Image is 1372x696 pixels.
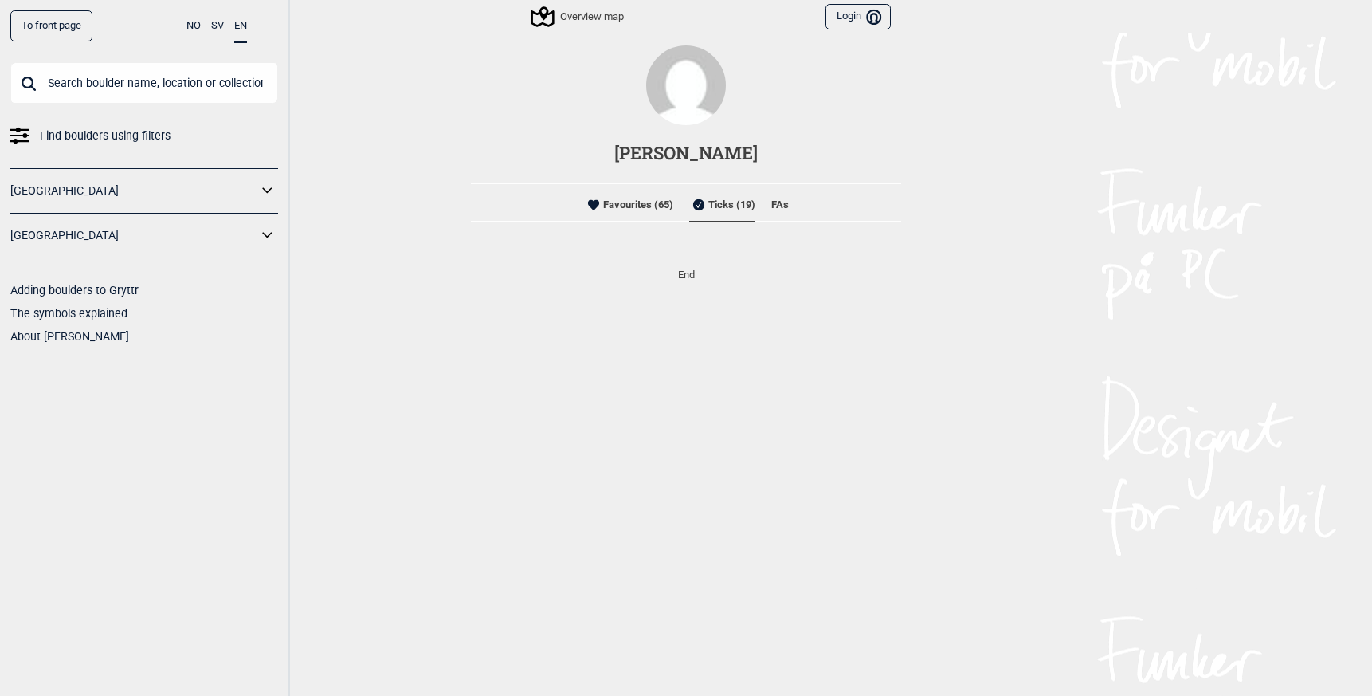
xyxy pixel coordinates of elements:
[10,10,92,41] a: To front page
[211,10,224,41] button: SV
[10,124,278,147] a: Find boulders using filters
[186,10,201,41] button: NO
[689,189,755,221] li: Ticks (19)
[10,284,139,297] a: Adding boulders to Gryttr
[584,189,673,221] li: Favourites (65)
[10,179,257,203] a: [GEOGRAPHIC_DATA]
[10,62,278,104] input: Search boulder name, location or collection
[10,330,129,343] a: About [PERSON_NAME]
[481,248,891,303] div: End
[234,10,247,43] button: EN
[646,45,726,125] img: User fallback1
[10,224,257,247] a: [GEOGRAPHIC_DATA]
[771,189,789,221] li: FAs
[40,124,171,147] span: Find boulders using filters
[825,4,891,30] button: Login
[471,141,901,166] h1: [PERSON_NAME]
[533,7,624,26] div: Overview map
[10,307,127,320] a: The symbols explained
